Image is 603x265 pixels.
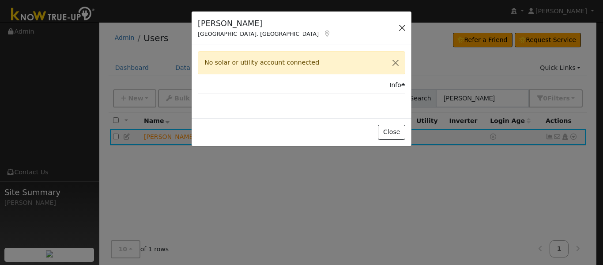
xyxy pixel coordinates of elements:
[389,81,405,90] div: Info
[378,125,405,140] button: Close
[323,30,331,37] a: Map
[198,18,331,29] h5: [PERSON_NAME]
[198,51,405,74] div: No solar or utility account connected
[386,52,405,73] button: Close
[198,31,319,37] span: [GEOGRAPHIC_DATA], [GEOGRAPHIC_DATA]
